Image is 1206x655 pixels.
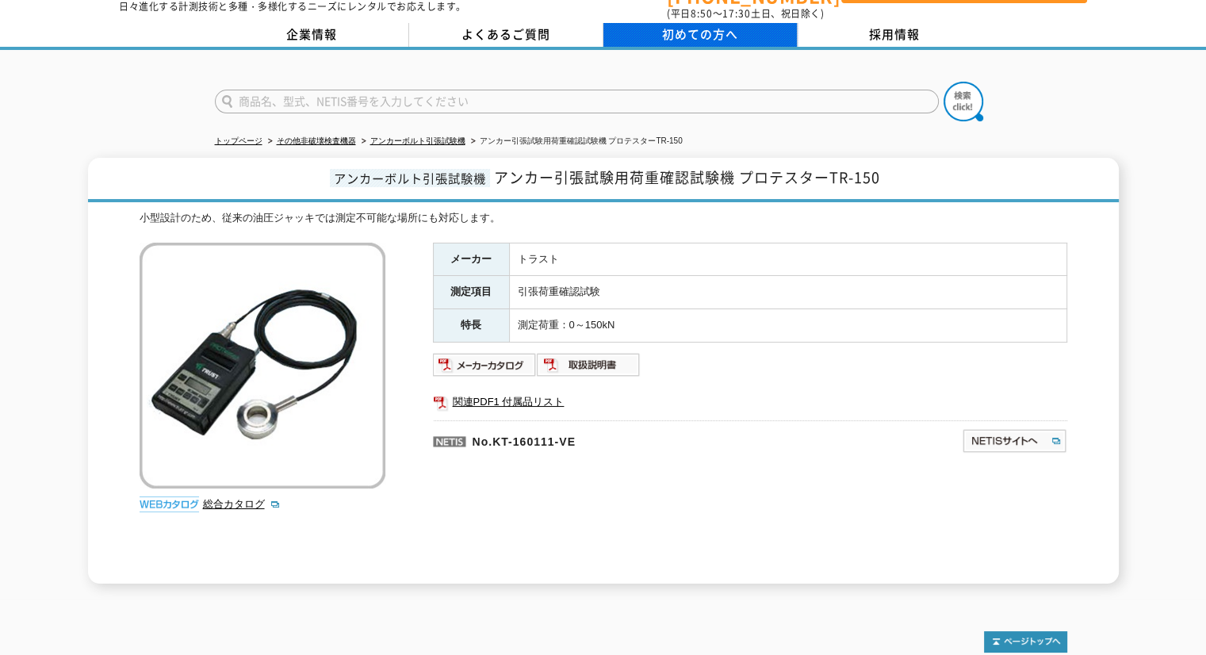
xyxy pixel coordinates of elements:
[494,167,880,188] span: アンカー引張試験用荷重確認試験機 プロテスターTR-150
[662,25,738,43] span: 初めての方へ
[691,6,713,21] span: 8:50
[433,309,509,343] th: 特長
[433,420,809,458] p: No.KT-160111-VE
[277,136,356,145] a: その他非破壊検査機器
[433,243,509,276] th: メーカー
[944,82,983,121] img: btn_search.png
[537,352,641,377] img: 取扱説明書
[330,169,490,187] span: アンカーボルト引張試験機
[215,136,262,145] a: トップページ
[537,362,641,374] a: 取扱説明書
[962,428,1067,454] img: NETISサイトへ
[603,23,798,47] a: 初めての方へ
[433,276,509,309] th: 測定項目
[509,309,1066,343] td: 測定荷重：0～150kN
[409,23,603,47] a: よくあるご質問
[984,631,1067,653] img: トップページへ
[433,362,537,374] a: メーカーカタログ
[140,243,385,488] img: アンカー引張試験用荷重確認試験機 プロテスターTR-150
[140,496,199,512] img: webカタログ
[370,136,465,145] a: アンカーボルト引張試験機
[433,392,1067,412] a: 関連PDF1 付属品リスト
[722,6,751,21] span: 17:30
[119,2,466,11] p: 日々進化する計測技術と多種・多様化するニーズにレンタルでお応えします。
[509,276,1066,309] td: 引張荷重確認試験
[140,210,1067,227] div: 小型設計のため、従来の油圧ジャッキでは測定不可能な場所にも対応します。
[509,243,1066,276] td: トラスト
[468,133,683,150] li: アンカー引張試験用荷重確認試験機 プロテスターTR-150
[667,6,824,21] span: (平日 ～ 土日、祝日除く)
[215,23,409,47] a: 企業情報
[215,90,939,113] input: 商品名、型式、NETIS番号を入力してください
[433,352,537,377] img: メーカーカタログ
[203,498,281,510] a: 総合カタログ
[798,23,992,47] a: 採用情報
